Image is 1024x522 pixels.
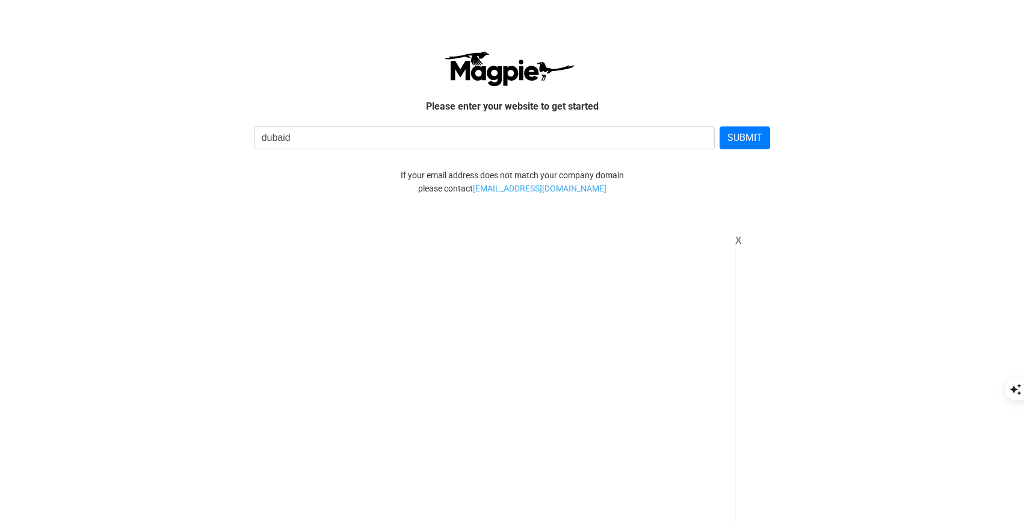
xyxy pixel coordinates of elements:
[441,51,576,87] img: logo-ab69f6fb50320c5b225c76a69d11143b.png
[166,182,858,195] div: please contact
[166,169,858,182] div: If your email address does not match your company domain
[720,126,770,149] button: SUBMIT
[254,126,715,149] input: Enter company website
[175,99,849,114] p: Please enter your website to get started
[473,182,606,195] a: [EMAIL_ADDRESS][DOMAIN_NAME]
